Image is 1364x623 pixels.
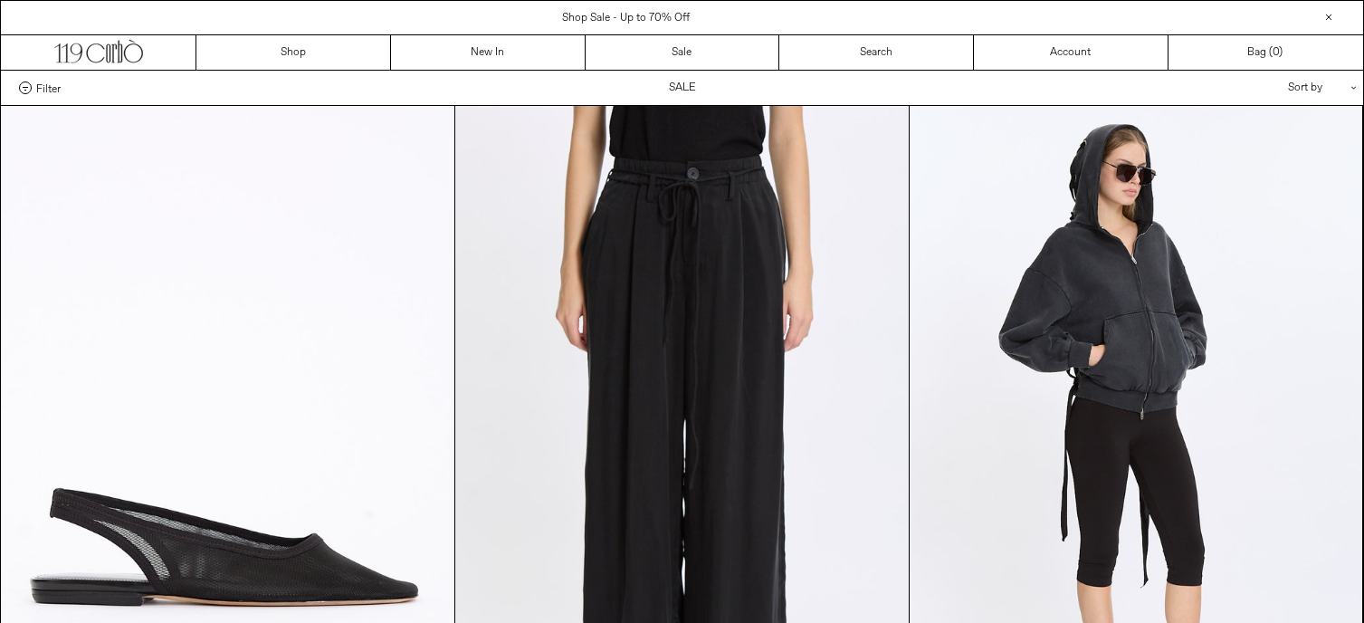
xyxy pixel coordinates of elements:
[1273,45,1279,60] span: 0
[562,11,690,25] a: Shop Sale - Up to 70% Off
[1273,44,1283,61] span: )
[1182,71,1345,105] div: Sort by
[974,35,1168,70] a: Account
[1168,35,1363,70] a: Bag ()
[779,35,974,70] a: Search
[391,35,586,70] a: New In
[586,35,780,70] a: Sale
[36,81,61,94] span: Filter
[196,35,391,70] a: Shop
